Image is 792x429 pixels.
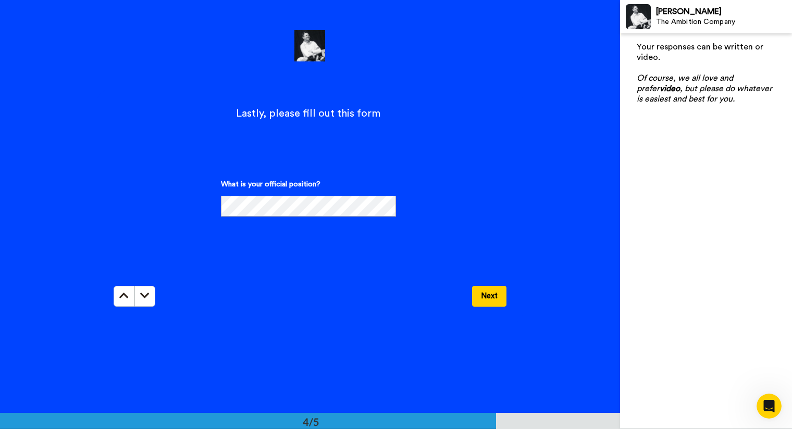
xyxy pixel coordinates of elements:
button: Next [472,286,506,307]
span: video [660,84,680,93]
span: Your responses can be written or video. [637,43,765,61]
span: What is your official position? [221,179,320,196]
div: 4/5 [286,414,336,429]
iframe: Intercom live chat [757,394,782,419]
span: Lastly, please fill out this form [114,106,503,121]
img: Profile Image [626,4,651,29]
div: [PERSON_NAME] [656,7,791,17]
span: Of course, we all love and prefer [637,74,735,93]
div: The Ambition Company [656,18,791,27]
span: , but please do whatever is easiest and best for you. [637,84,774,103]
